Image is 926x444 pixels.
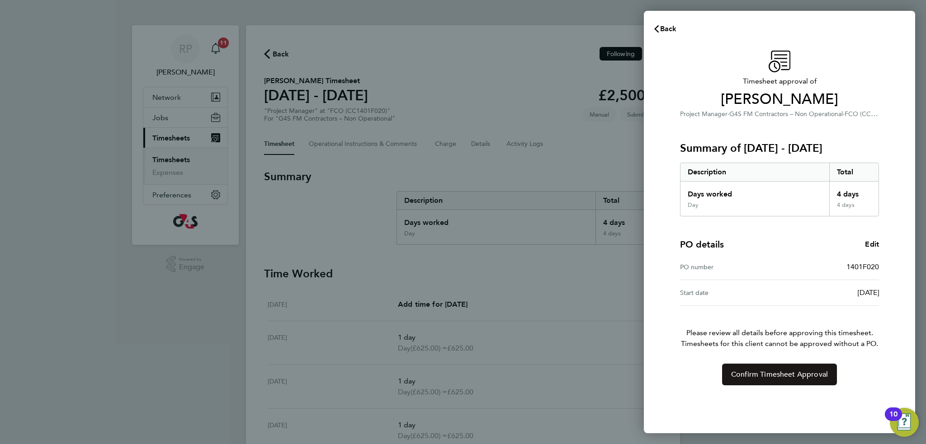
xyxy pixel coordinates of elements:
[680,163,879,216] div: Summary of 18 - 24 Aug 2025
[680,90,879,108] span: [PERSON_NAME]
[829,201,879,216] div: 4 days
[669,306,890,349] p: Please review all details before approving this timesheet.
[669,338,890,349] span: Timesheets for this client cannot be approved without a PO.
[843,110,845,118] span: ·
[680,110,728,118] span: Project Manager
[780,287,879,298] div: [DATE]
[728,110,729,118] span: ·
[829,182,879,201] div: 4 days
[865,239,879,250] a: Edit
[729,110,843,118] span: G4S FM Contractors – Non Operational
[731,370,828,379] span: Confirm Timesheet Approval
[680,163,829,181] div: Description
[829,163,879,181] div: Total
[680,182,829,201] div: Days worked
[680,287,780,298] div: Start date
[722,364,837,385] button: Confirm Timesheet Approval
[680,76,879,87] span: Timesheet approval of
[846,262,879,271] span: 1401F020
[660,24,677,33] span: Back
[845,109,902,118] span: FCO (CC1401F020)
[644,20,686,38] button: Back
[680,141,879,155] h3: Summary of [DATE] - [DATE]
[680,238,724,251] h4: PO details
[865,240,879,248] span: Edit
[890,408,919,437] button: Open Resource Center, 10 new notifications
[688,201,699,209] div: Day
[889,414,898,426] div: 10
[680,262,780,272] div: PO number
